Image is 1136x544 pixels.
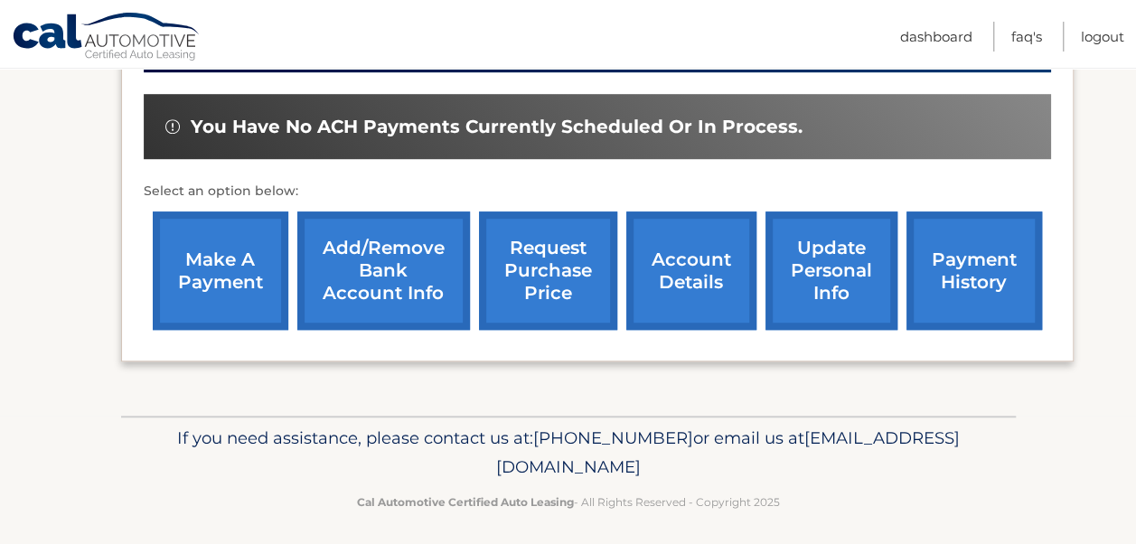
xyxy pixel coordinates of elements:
span: [EMAIL_ADDRESS][DOMAIN_NAME] [496,427,960,477]
a: make a payment [153,211,288,330]
a: Logout [1081,22,1124,52]
p: If you need assistance, please contact us at: or email us at [133,424,1004,482]
a: FAQ's [1011,22,1042,52]
a: update personal info [765,211,897,330]
a: account details [626,211,756,330]
p: - All Rights Reserved - Copyright 2025 [133,492,1004,511]
img: alert-white.svg [165,119,180,134]
strong: Cal Automotive Certified Auto Leasing [357,495,574,509]
a: Add/Remove bank account info [297,211,470,330]
span: You have no ACH payments currently scheduled or in process. [191,116,803,138]
span: [PHONE_NUMBER] [533,427,693,448]
a: Dashboard [900,22,972,52]
a: Cal Automotive [12,12,202,64]
a: payment history [906,211,1042,330]
a: request purchase price [479,211,617,330]
p: Select an option below: [144,181,1051,202]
